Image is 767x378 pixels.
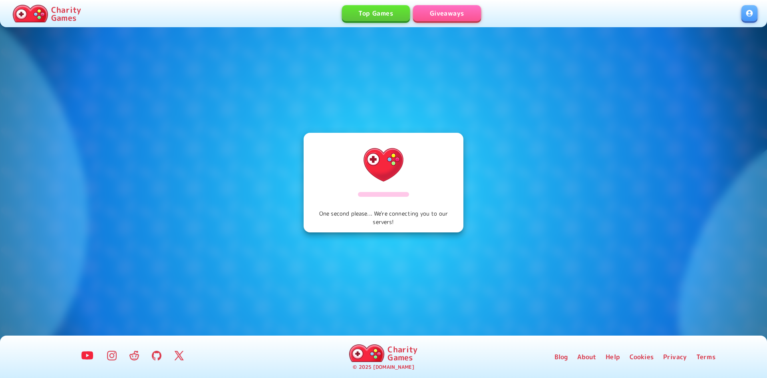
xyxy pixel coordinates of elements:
img: Instagram Logo [107,351,117,360]
a: Top Games [342,5,410,21]
p: Charity Games [387,345,417,361]
a: Terms [696,352,715,362]
img: Reddit Logo [129,351,139,360]
a: Privacy [663,352,687,362]
p: Charity Games [51,6,81,22]
a: Charity Games [10,3,84,24]
a: About [577,352,596,362]
a: Blog [554,352,568,362]
a: Help [606,352,620,362]
a: Charity Games [346,343,421,364]
img: Charity.Games [13,5,48,22]
img: GitHub Logo [152,351,161,360]
img: Charity.Games [349,344,384,362]
a: Giveaways [413,5,481,21]
p: © 2025 [DOMAIN_NAME] [353,364,414,371]
img: Twitter Logo [174,351,184,360]
a: Cookies [630,352,654,362]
